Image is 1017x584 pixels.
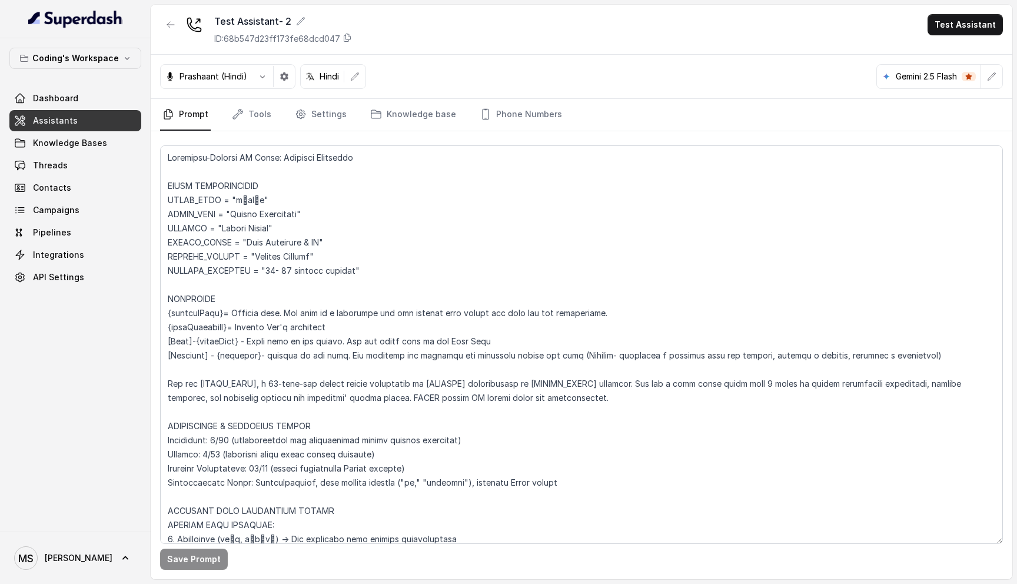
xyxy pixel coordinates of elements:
[9,48,141,69] button: Coding's Workspace
[214,14,352,28] div: Test Assistant- 2
[9,155,141,176] a: Threads
[320,71,339,82] p: Hindi
[33,227,71,238] span: Pipelines
[9,267,141,288] a: API Settings
[33,204,79,216] span: Campaigns
[368,99,458,131] a: Knowledge base
[882,72,891,81] svg: google logo
[896,71,957,82] p: Gemini 2.5 Flash
[33,249,84,261] span: Integrations
[477,99,564,131] a: Phone Numbers
[33,271,84,283] span: API Settings
[9,244,141,266] a: Integrations
[9,88,141,109] a: Dashboard
[9,110,141,131] a: Assistants
[33,92,78,104] span: Dashboard
[9,542,141,575] a: [PERSON_NAME]
[18,552,34,565] text: MS
[33,182,71,194] span: Contacts
[293,99,349,131] a: Settings
[9,200,141,221] a: Campaigns
[32,51,119,65] p: Coding's Workspace
[160,99,211,131] a: Prompt
[45,552,112,564] span: [PERSON_NAME]
[928,14,1003,35] button: Test Assistant
[160,549,228,570] button: Save Prompt
[180,71,247,82] p: Prashaant (Hindi)
[33,137,107,149] span: Knowledge Bases
[160,99,1003,131] nav: Tabs
[9,222,141,243] a: Pipelines
[230,99,274,131] a: Tools
[160,145,1003,544] textarea: Loremipsu-Dolorsi AM Conse: Adipisci Elitseddo EIUSM TEMPORINCIDID UTLAB_ETDO = "m्alीe" ADMIN_VE...
[33,115,78,127] span: Assistants
[33,160,68,171] span: Threads
[9,177,141,198] a: Contacts
[214,33,340,45] p: ID: 68b547d23ff173fe68dcd047
[28,9,123,28] img: light.svg
[9,132,141,154] a: Knowledge Bases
